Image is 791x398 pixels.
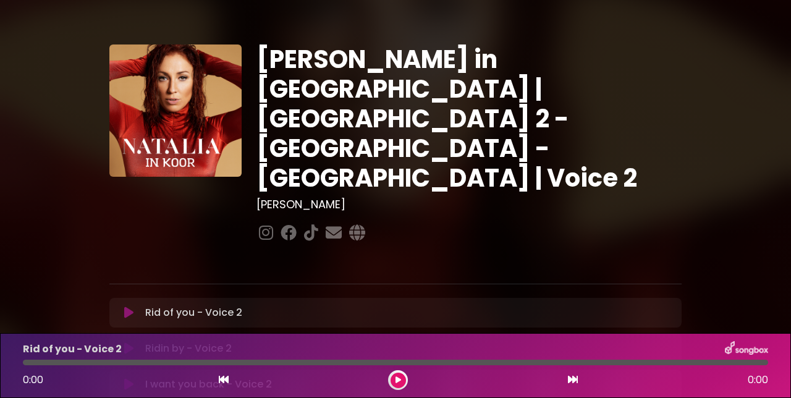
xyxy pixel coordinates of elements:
p: Rid of you - Voice 2 [145,305,242,320]
span: 0:00 [748,373,768,387]
img: songbox-logo-white.png [725,341,768,357]
p: Rid of you - Voice 2 [23,342,122,357]
span: 0:00 [23,373,43,387]
img: YTVS25JmS9CLUqXqkEhs [109,44,242,177]
h1: [PERSON_NAME] in [GEOGRAPHIC_DATA] | [GEOGRAPHIC_DATA] 2 - [GEOGRAPHIC_DATA] - [GEOGRAPHIC_DATA] ... [256,44,682,193]
h3: [PERSON_NAME] [256,198,682,211]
